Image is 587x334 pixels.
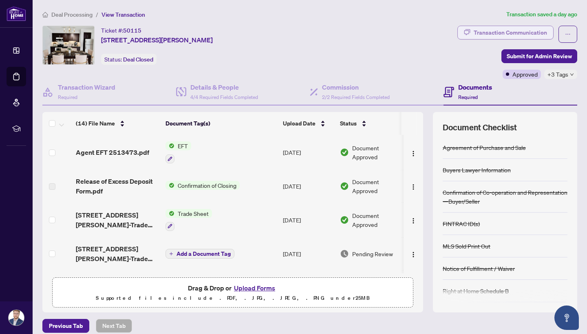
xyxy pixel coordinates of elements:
[169,252,173,256] span: plus
[49,319,83,332] span: Previous Tab
[443,188,567,206] div: Confirmation of Co-operation and Representation—Buyer/Seller
[76,119,115,128] span: (14) File Name
[407,180,420,193] button: Logo
[76,147,149,157] span: Agent EFT 2513473.pdf
[443,122,517,133] span: Document Checklist
[280,170,337,202] td: [DATE]
[443,143,526,152] div: Agreement of Purchase and Sale
[352,177,403,195] span: Document Approved
[352,143,403,161] span: Document Approved
[96,319,132,333] button: Next Tab
[280,270,337,305] td: [DATE]
[166,249,234,259] button: Add a Document Tag
[188,283,278,293] span: Drag & Drop or
[340,119,357,128] span: Status
[410,184,417,190] img: Logo
[443,219,480,228] div: FINTRAC ID(s)
[443,286,509,295] div: Right at Home Schedule B
[554,305,579,330] button: Open asap
[174,181,240,190] span: Confirmation of Closing
[352,211,403,229] span: Document Approved
[474,26,547,39] div: Transaction Communication
[9,310,24,325] img: Profile Icon
[547,70,568,79] span: +3 Tags
[123,56,153,63] span: Deal Closed
[76,176,159,196] span: Release of Excess Deposit Form.pdf
[166,141,174,150] img: Status Icon
[512,70,538,79] span: Approved
[76,244,159,264] span: [STREET_ADDRESS][PERSON_NAME]-Trade Sheet 98 -[PERSON_NAME] to Review.pdf
[96,10,98,19] li: /
[43,26,94,64] img: IMG-W12357712_1.jpg
[76,210,159,230] span: [STREET_ADDRESS][PERSON_NAME]-Trade Sheet 98 -[PERSON_NAME] to Review.pdf
[58,82,115,92] h4: Transaction Wizard
[166,209,212,231] button: Status IconTrade Sheet
[283,119,316,128] span: Upload Date
[407,146,420,159] button: Logo
[507,50,572,63] span: Submit for Admin Review
[101,35,213,45] span: [STREET_ADDRESS][PERSON_NAME]
[174,141,191,150] span: EFT
[58,94,77,100] span: Required
[443,242,490,250] div: MLS Sold Print Out
[458,82,492,92] h4: Documents
[565,31,571,37] span: ellipsis
[53,278,413,308] span: Drag & Drop orUpload FormsSupported files include .PDF, .JPG, .JPEG, .PNG under25MB
[501,49,577,63] button: Submit for Admin Review
[190,82,258,92] h4: Details & People
[190,94,258,100] span: 4/4 Required Fields Completed
[340,182,349,191] img: Document Status
[73,112,162,135] th: (14) File Name
[166,181,240,190] button: Status IconConfirmation of Closing
[322,82,390,92] h4: Commission
[407,213,420,226] button: Logo
[457,26,554,40] button: Transaction Communication
[352,249,393,258] span: Pending Review
[232,283,278,293] button: Upload Forms
[410,218,417,224] img: Logo
[506,10,577,19] article: Transaction saved a day ago
[166,141,191,163] button: Status IconEFT
[51,11,93,18] span: Deal Processing
[407,247,420,260] button: Logo
[322,94,390,100] span: 2/2 Required Fields Completed
[42,12,48,18] span: home
[42,319,89,333] button: Previous Tab
[337,112,406,135] th: Status
[280,237,337,270] td: [DATE]
[57,293,408,303] p: Supported files include .PDF, .JPG, .JPEG, .PNG under 25 MB
[166,181,174,190] img: Status Icon
[443,264,515,273] div: Notice of Fulfillment / Waiver
[166,209,174,218] img: Status Icon
[177,251,231,257] span: Add a Document Tag
[340,249,349,258] img: Document Status
[162,112,280,135] th: Document Tag(s)
[7,6,26,21] img: logo
[102,11,145,18] span: View Transaction
[458,94,478,100] span: Required
[410,150,417,157] img: Logo
[101,54,157,65] div: Status:
[280,135,337,170] td: [DATE]
[340,148,349,157] img: Document Status
[570,73,574,77] span: down
[340,215,349,224] img: Document Status
[280,202,337,237] td: [DATE]
[443,165,511,174] div: Buyers Lawyer Information
[280,112,337,135] th: Upload Date
[410,251,417,258] img: Logo
[123,27,141,34] span: 50115
[174,209,212,218] span: Trade Sheet
[101,26,141,35] div: Ticket #:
